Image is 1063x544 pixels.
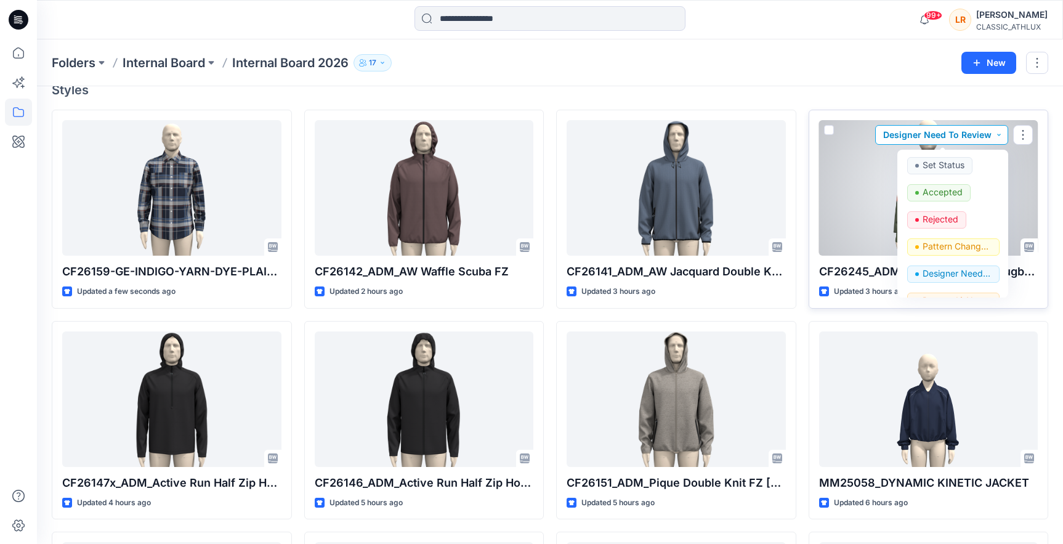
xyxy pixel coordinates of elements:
p: Updated a few seconds ago [77,285,176,298]
p: Set Status [923,157,964,173]
p: CF26141_ADM_AW Jacquard Double Knit FZ [DATE] [567,263,786,280]
p: Internal Board 2026 [232,54,349,71]
p: MM25058_DYNAMIC KINETIC JACKET [819,474,1038,492]
div: CLASSIC_ATHLUX [976,22,1048,31]
a: CF26141_ADM_AW Jacquard Double Knit FZ 29SEP25 [567,120,786,256]
div: [PERSON_NAME] [976,7,1048,22]
p: Updated 2 hours ago [329,285,403,298]
p: 17 [369,56,376,70]
p: Designer Need To Review [923,266,992,282]
p: Dropped \ Not proceeding [923,293,992,309]
p: CF26146_ADM_Active Run Half Zip Hoodie [DATE] [315,474,534,492]
a: CF26147x_ADM_Active Run Half Zip Hoodie 30SEP25 (1) [62,331,281,467]
p: Rejected [923,211,958,227]
button: 17 [354,54,392,71]
p: Updated 6 hours ago [834,497,908,509]
p: CF26159-GE-INDIGO-YARN-DYE-PLAID-LS-SHIRT- [62,263,281,280]
div: LR [949,9,971,31]
a: CF26142_ADM_AW Waffle Scuba FZ [315,120,534,256]
span: 99+ [924,10,942,20]
a: Folders [52,54,95,71]
p: Updated 4 hours ago [77,497,151,509]
p: Updated 5 hours ago [581,497,655,509]
a: CF26159-GE-INDIGO-YARN-DYE-PLAID-LS-SHIRT- [62,120,281,256]
a: CF26245_ADM_OT Micro Fleece Rugby Boys 30SEP25 [819,120,1038,256]
button: New [961,52,1016,74]
p: Updated 3 hours ago [581,285,655,298]
p: Updated 5 hours ago [329,497,403,509]
p: Updated 3 hours ago [834,285,908,298]
p: Pattern Changes Requested [923,238,992,254]
p: CF26142_ADM_AW Waffle Scuba FZ [315,263,534,280]
p: Accepted [923,184,963,200]
h4: Styles [52,83,1048,97]
p: CF26245_ADM_OT Micro Fleece Rugby Boys [DATE] [819,263,1038,280]
a: MM25058_DYNAMIC KINETIC JACKET [819,331,1038,467]
p: CF26151_ADM_Pique Double Knit FZ [DATE] [567,474,786,492]
p: CF26147x_ADM_Active Run Half Zip Hoodie [DATE] (1) [62,474,281,492]
a: CF26151_ADM_Pique Double Knit FZ 30SEP25 [567,331,786,467]
a: CF26146_ADM_Active Run Half Zip Hoodie 30SEP25 [315,331,534,467]
a: Internal Board [123,54,205,71]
